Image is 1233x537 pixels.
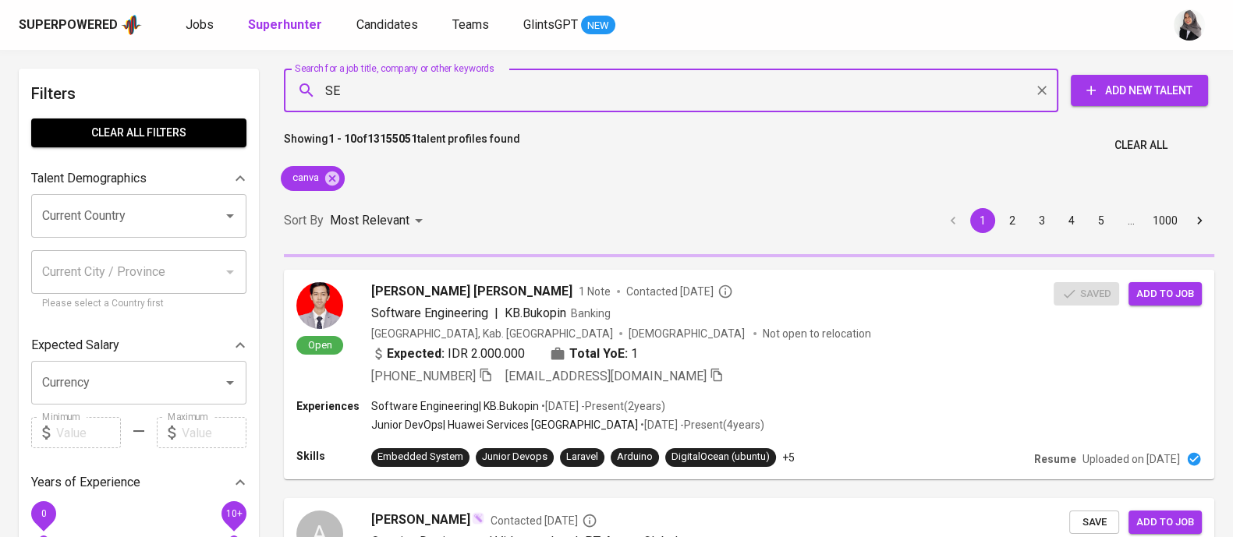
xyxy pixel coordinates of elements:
span: Add to job [1136,285,1194,303]
a: Superhunter [248,16,325,35]
img: sinta.windasari@glints.com [1174,9,1205,41]
div: [GEOGRAPHIC_DATA], Kab. [GEOGRAPHIC_DATA] [371,326,613,341]
button: Go to page 1000 [1148,208,1182,233]
div: canva [281,166,345,191]
span: Candidates [356,17,418,32]
span: Teams [452,17,489,32]
span: [PHONE_NUMBER] [371,369,476,383]
span: 0 [41,508,46,519]
div: Junior Devops [482,450,547,465]
button: Go to page 5 [1089,208,1114,233]
div: Embedded System [377,450,463,465]
div: Superpowered [19,16,118,34]
button: Add to job [1128,511,1202,535]
button: Add New Talent [1071,75,1208,106]
button: Clear [1031,79,1053,101]
button: Go to page 3 [1029,208,1054,233]
button: Open [219,372,241,394]
p: Years of Experience [31,473,140,492]
span: [PERSON_NAME] [PERSON_NAME] [371,282,572,301]
span: [DEMOGRAPHIC_DATA] [629,326,747,341]
div: … [1118,213,1143,228]
a: GlintsGPT NEW [523,16,615,35]
div: Laravel [566,450,598,465]
p: Resume [1034,451,1076,467]
b: Total YoE: [569,344,628,363]
span: Clear All filters [44,123,234,143]
p: • [DATE] - Present ( 4 years ) [638,417,764,433]
span: Contacted [DATE] [491,513,597,528]
span: | [494,304,498,323]
p: Experiences [296,398,371,414]
button: Go to next page [1187,208,1212,233]
p: Please select a Country first [42,296,236,312]
p: Talent Demographics [31,169,147,188]
p: Not open to relocation [763,326,871,341]
div: Expected Salary [31,330,246,361]
button: page 1 [970,208,995,233]
a: Candidates [356,16,421,35]
svg: By Batam recruiter [717,284,733,299]
span: Jobs [186,17,214,32]
a: Jobs [186,16,217,35]
input: Value [56,417,121,448]
span: Save [1077,514,1111,532]
div: DigitalOcean (ubuntu) [671,450,770,465]
span: Banking [571,307,611,320]
span: Clear All [1114,136,1167,155]
button: Clear All [1108,131,1174,160]
button: Open [219,205,241,227]
span: Add to job [1136,514,1194,532]
span: Open [302,338,338,352]
h6: Filters [31,81,246,106]
p: Skills [296,448,371,464]
span: Add New Talent [1083,81,1196,101]
p: +5 [782,450,795,465]
span: Software Engineering [371,306,488,320]
a: Teams [452,16,492,35]
span: [EMAIL_ADDRESS][DOMAIN_NAME] [505,369,707,383]
span: NEW [581,18,615,34]
span: 1 Note [579,284,611,299]
img: app logo [121,13,142,37]
span: Contacted [DATE] [626,284,733,299]
span: [PERSON_NAME] [371,511,470,529]
svg: By Batam recruiter [582,513,597,528]
p: Showing of talent profiles found [284,131,520,160]
img: magic_wand.svg [472,512,484,525]
nav: pagination navigation [938,208,1214,233]
div: Talent Demographics [31,163,246,194]
p: • [DATE] - Present ( 2 years ) [539,398,665,414]
b: Superhunter [248,17,322,32]
a: Open[PERSON_NAME] [PERSON_NAME]1 NoteContacted [DATE]Software Engineering|KB.BukopinBanking[GEOGR... [284,270,1214,479]
p: Junior DevOps | Huawei Services [GEOGRAPHIC_DATA] [371,417,638,433]
span: canva [281,171,328,185]
p: Sort By [284,211,324,230]
img: 1fd2825491df9716e3e3b722ae4f802b.jpg [296,282,343,329]
div: Arduino [617,450,653,465]
span: 1 [631,344,638,363]
button: Save [1069,511,1119,535]
b: 13155051 [367,132,417,145]
button: Add to job [1128,282,1202,306]
p: Uploaded on [DATE] [1082,451,1180,467]
span: 10+ [225,508,242,519]
div: Years of Experience [31,467,246,498]
p: Most Relevant [330,211,409,230]
b: 1 - 10 [328,132,356,145]
input: Value [182,417,246,448]
button: Clear All filters [31,118,246,147]
b: Expected: [387,344,445,363]
span: KB.Bukopin [505,306,566,320]
button: Go to page 2 [1000,208,1025,233]
button: Go to page 4 [1059,208,1084,233]
div: IDR 2.000.000 [371,344,525,363]
p: Software Engineering | KB.Bukopin [371,398,539,414]
span: GlintsGPT [523,17,578,32]
a: Superpoweredapp logo [19,13,142,37]
p: Expected Salary [31,336,119,355]
div: Most Relevant [330,207,428,235]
